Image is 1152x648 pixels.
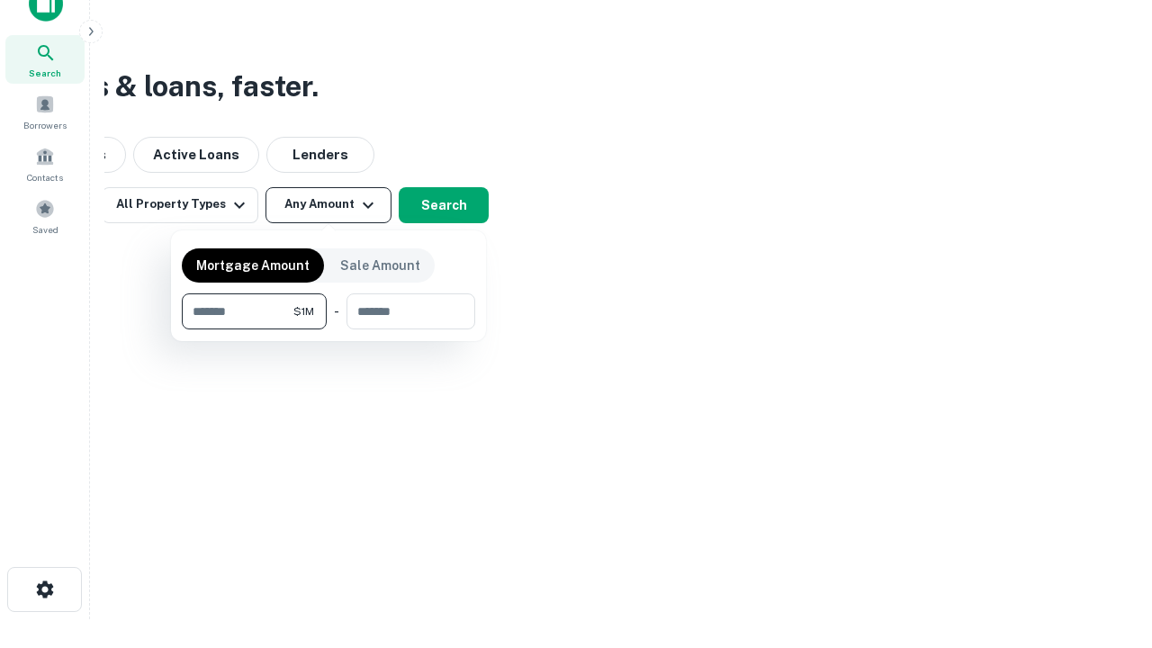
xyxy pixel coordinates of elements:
[1062,504,1152,590] iframe: Chat Widget
[334,293,339,329] div: -
[340,256,420,275] p: Sale Amount
[293,303,314,319] span: $1M
[196,256,310,275] p: Mortgage Amount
